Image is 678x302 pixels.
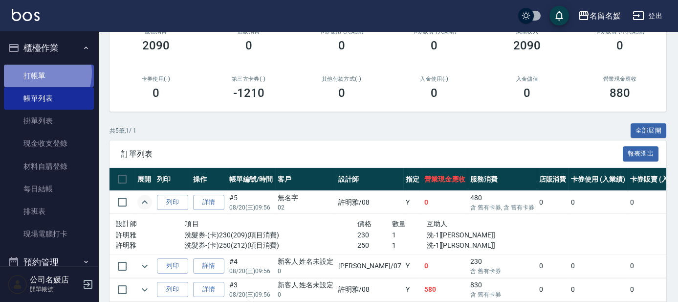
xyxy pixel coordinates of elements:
h3: 0 [338,39,345,52]
td: Y [403,278,422,301]
h2: 業績收入 [492,28,562,35]
td: 許明雅 /08 [336,278,403,301]
h3: -1210 [233,86,264,100]
span: 訂單列表 [121,149,623,159]
th: 指定 [403,168,422,191]
th: 客戶 [275,168,336,191]
th: 操作 [191,168,227,191]
button: 預約管理 [4,250,94,275]
h3: 880 [610,86,630,100]
th: 設計師 [336,168,403,191]
th: 展開 [135,168,154,191]
h3: 服務消費 [121,28,191,35]
a: 材料自購登錄 [4,155,94,178]
p: 許明雅 [116,230,185,240]
td: 0 [569,191,628,214]
td: #3 [227,278,275,301]
button: expand row [137,282,152,297]
td: #4 [227,255,275,278]
h2: 卡券使用(-) [121,76,191,82]
p: 0 [278,290,334,299]
td: [PERSON_NAME] /07 [336,255,403,278]
h3: 0 [616,39,623,52]
a: 排班表 [4,200,94,223]
p: 02 [278,203,334,212]
button: 名留名媛 [574,6,625,26]
div: 新客人 姓名未設定 [278,280,334,290]
a: 現金收支登錄 [4,132,94,155]
p: 250 [357,240,392,251]
a: 帳單列表 [4,87,94,110]
h2: 店販消費 [214,28,284,35]
td: 0 [537,255,569,278]
p: 1 [392,240,427,251]
button: 櫃檯作業 [4,35,94,61]
h3: 0 [153,86,159,100]
h3: 0 [524,86,530,100]
button: expand row [137,259,152,274]
span: 互助人 [427,220,448,228]
td: Y [403,191,422,214]
span: 項目 [185,220,199,228]
th: 服務消費 [468,168,536,191]
h2: 入金儲值 [492,76,562,82]
span: 設計師 [116,220,137,228]
button: 列印 [157,258,188,274]
a: 打帳單 [4,65,94,87]
p: 230 [357,230,392,240]
a: 詳情 [193,282,224,297]
p: 含 舊有卡券 [470,267,534,276]
button: 列印 [157,195,188,210]
span: 價格 [357,220,372,228]
p: 洗髮券-(卡)250(212)(項目消費) [185,240,357,251]
td: 0 [569,278,628,301]
a: 現場電腦打卡 [4,223,94,245]
td: 許明雅 /08 [336,191,403,214]
th: 卡券使用 (入業績) [569,168,628,191]
h2: 卡券販賣 (入業績) [399,28,469,35]
h2: 其他付款方式(-) [307,76,376,82]
span: 數量 [392,220,406,228]
p: 1 [392,230,427,240]
h2: 卡券販賣 (不入業績) [585,28,655,35]
p: 含 舊有卡券 [470,290,534,299]
button: 全部展開 [631,123,667,139]
button: 登出 [629,7,666,25]
h2: 第三方卡券(-) [214,76,284,82]
a: 詳情 [193,195,224,210]
button: 報表匯出 [623,146,659,162]
div: 新客人 姓名未設定 [278,256,334,267]
td: 0 [537,191,569,214]
td: 0 [422,255,468,278]
h5: 公司名媛店 [30,275,80,285]
p: 開單帳號 [30,285,80,294]
h2: 入金使用(-) [399,76,469,82]
p: 08/20 (三) 09:56 [229,290,273,299]
div: 無名字 [278,193,334,203]
p: 08/20 (三) 09:56 [229,267,273,276]
p: 0 [278,267,334,276]
td: 580 [422,278,468,301]
button: 列印 [157,282,188,297]
td: 0 [537,278,569,301]
h3: 0 [338,86,345,100]
p: 含 舊有卡券, 含 舊有卡券 [470,203,534,212]
th: 營業現金應收 [422,168,468,191]
a: 掛單列表 [4,110,94,132]
td: #5 [227,191,275,214]
button: expand row [137,195,152,209]
a: 報表匯出 [623,149,659,158]
td: 480 [468,191,536,214]
h3: 2090 [142,39,170,52]
h3: 0 [431,86,437,100]
td: 230 [468,255,536,278]
h2: 卡券使用 (入業績) [307,28,376,35]
h2: 營業現金應收 [585,76,655,82]
img: Person [8,275,27,294]
th: 店販消費 [537,168,569,191]
img: Logo [12,9,40,21]
h3: 0 [431,39,437,52]
h3: 0 [245,39,252,52]
p: 許明雅 [116,240,185,251]
p: 洗-1[[PERSON_NAME]] [427,240,530,251]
